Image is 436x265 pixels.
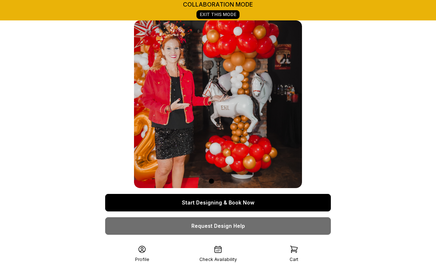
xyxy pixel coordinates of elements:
[105,194,331,211] a: Start Designing & Book Now
[199,257,237,262] div: Check Availability
[105,217,331,235] a: Request Design Help
[196,10,240,19] a: Exit This Mode
[290,257,298,262] div: Cart
[135,257,149,262] div: Profile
